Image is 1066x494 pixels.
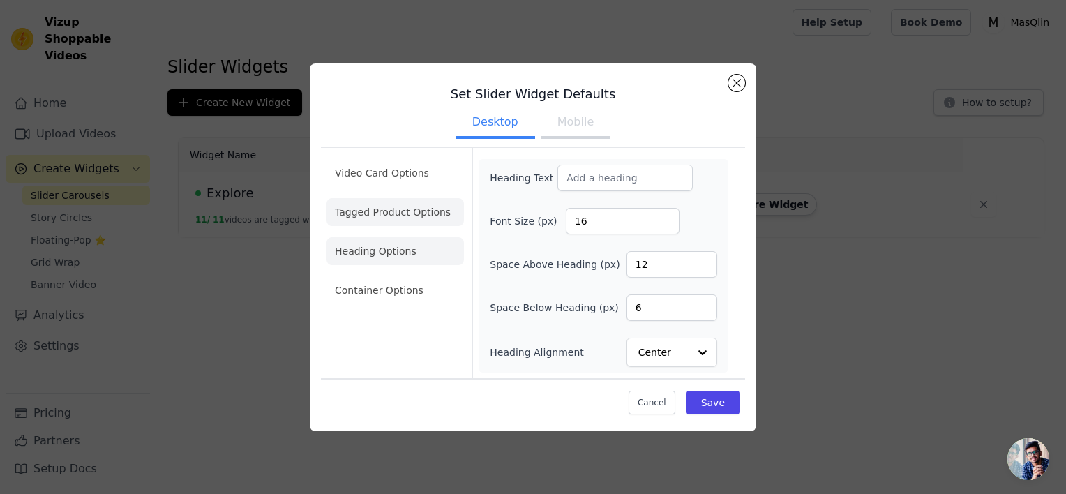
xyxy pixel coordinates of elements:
[326,276,464,304] li: Container Options
[541,108,610,139] button: Mobile
[1007,438,1049,480] div: Open chat
[629,391,675,414] button: Cancel
[490,301,619,315] label: Space Below Heading (px)
[456,108,535,139] button: Desktop
[490,257,620,271] label: Space Above Heading (px)
[321,86,745,103] h3: Set Slider Widget Defaults
[326,198,464,226] li: Tagged Product Options
[686,391,740,414] button: Save
[490,171,557,185] label: Heading Text
[728,75,745,91] button: Close modal
[326,237,464,265] li: Heading Options
[557,165,693,191] input: Add a heading
[490,214,566,228] label: Font Size (px)
[326,159,464,187] li: Video Card Options
[490,345,586,359] label: Heading Alignment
